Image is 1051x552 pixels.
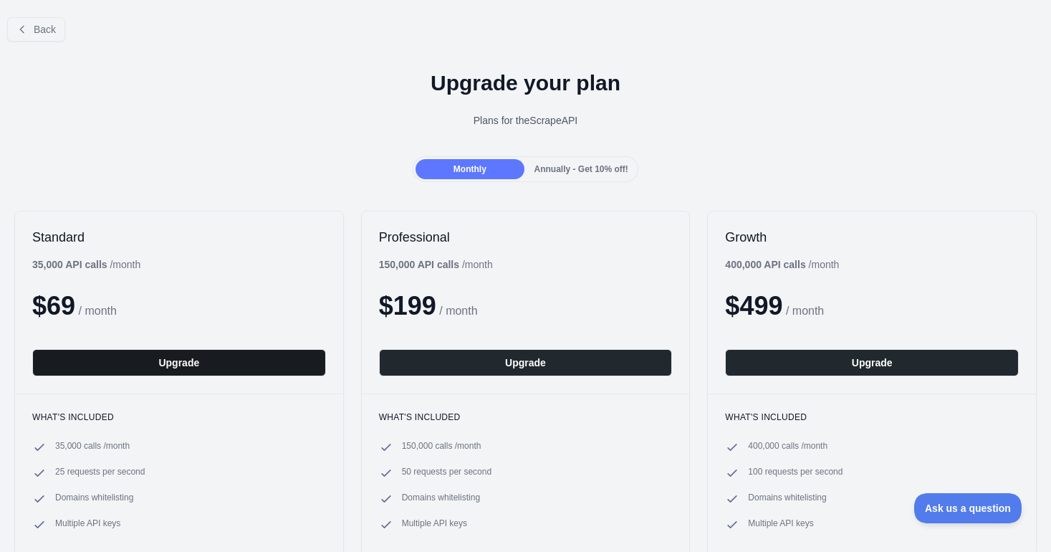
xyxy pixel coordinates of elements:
[379,291,436,320] span: $ 199
[725,291,782,320] span: $ 499
[914,493,1022,523] iframe: Toggle Customer Support
[439,305,477,317] span: / month
[379,349,673,376] button: Upgrade
[725,349,1019,376] button: Upgrade
[786,305,824,317] span: / month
